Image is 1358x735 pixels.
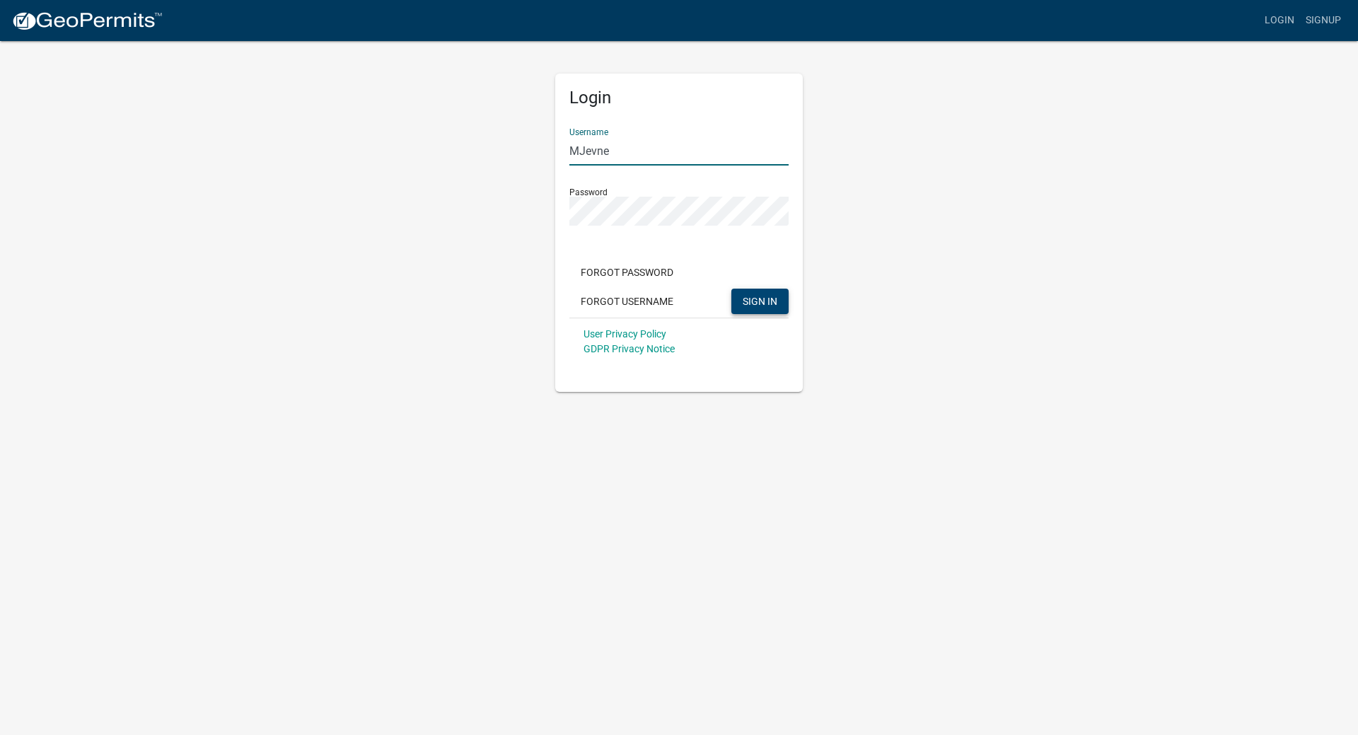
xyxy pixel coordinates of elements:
button: Forgot Password [569,260,685,285]
h5: Login [569,88,789,108]
a: User Privacy Policy [584,328,666,340]
button: SIGN IN [731,289,789,314]
a: Login [1259,7,1300,34]
a: Signup [1300,7,1347,34]
a: GDPR Privacy Notice [584,343,675,354]
button: Forgot Username [569,289,685,314]
span: SIGN IN [743,295,777,306]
